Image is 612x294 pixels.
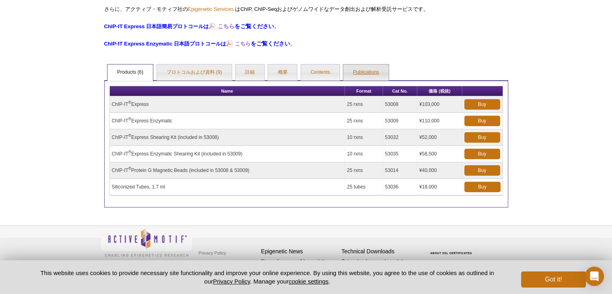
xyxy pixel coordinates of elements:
span: ChIP, ChIP-Seq [240,6,277,12]
td: 10 rxns [345,146,383,162]
a: Products (6) [107,64,153,81]
a: Buy [464,132,500,143]
a: こちら [226,40,251,48]
span: 。 [290,40,296,47]
a: プロトコルおよび資料 (9) [157,64,232,81]
td: ChIP-IT Express [110,96,345,113]
td: ChIP-IT Protein G Magnetic Beads (included in 53008 & 53009) [110,162,345,179]
td: 53032 [383,129,417,146]
td: ¥40,000 [417,162,462,179]
a: Buy [464,99,500,110]
a: Buy [464,149,500,159]
span: 。 [274,23,280,29]
td: 53008 [383,96,417,113]
td: 25 rxns [345,96,383,113]
strong: こちら [235,41,251,47]
td: 25 rxns [345,113,383,129]
td: ChIP-IT Express Shearing Kit (included in 53008) [110,129,345,146]
img: Active Motif, [100,226,193,259]
span: およびゲノムワイドなデータ創出および解析受託サービスです。 [277,6,429,12]
a: Privacy Policy [197,247,228,259]
div: Open Intercom Messenger [585,267,604,286]
a: Buy [464,165,500,176]
td: 53036 [383,179,417,195]
td: ¥103,000 [417,96,462,113]
td: 53014 [383,162,417,179]
h4: Technical Downloads [342,248,418,255]
h4: Epigenetic News [261,248,338,255]
td: ¥58,500 [417,146,462,162]
th: 価格 (税抜) [417,86,462,96]
strong: ChIP-IT Express Enzymatic 日本語プロトコールは [104,41,227,47]
th: Name [110,86,345,96]
a: Contents [301,64,340,81]
table: Click to Verify - This site chose Symantec SSL for secure e-commerce and confidential communicati... [422,240,482,258]
th: Cat No. [383,86,417,96]
td: 53035 [383,146,417,162]
span: さらに、アクティブ・モティフ社の [104,6,188,12]
td: ¥52,000 [417,129,462,146]
sup: ® [128,133,131,138]
button: cookie settings [288,278,328,285]
strong: こちら [218,23,235,29]
p: This website uses cookies to provide necessary site functionality and improve your online experie... [27,269,508,286]
td: 25 rxns [345,162,383,179]
td: ChIP-IT Express Enzymatic [110,113,345,129]
th: Format [345,86,383,96]
td: 53009 [383,113,417,129]
a: Publications [343,64,389,81]
a: Privacy Policy [213,278,250,285]
a: Buy [464,116,500,126]
td: 25 tubes [345,179,383,195]
p: Get our brochures and newsletters, or request them by mail. [342,258,418,278]
td: ChIP-IT Express Enzymatic Shearing Kit (included in 53009) [110,146,345,162]
a: Terms & Conditions [197,259,239,271]
a: ABOUT SSL CERTIFICATES [430,252,472,255]
span: をご覧ください [235,23,274,29]
a: こちら [209,22,235,30]
a: 概要 [268,64,297,81]
sup: ® [128,166,131,171]
a: 詳細 [235,64,264,81]
a: Buy [464,182,501,192]
td: Siliconized Tubes, 1.7 ml [110,179,345,195]
td: ¥18,000 [417,179,462,195]
td: ¥110,000 [417,113,462,129]
sup: ® [128,100,131,105]
td: 10 rxns [345,129,383,146]
p: Sign up for our monthly newsletter highlighting recent publications in the field of epigenetics. [261,258,338,285]
span: をご覧ください [251,40,290,47]
button: Got it! [521,271,585,288]
span: は [235,6,240,12]
sup: ® [128,150,131,154]
a: Epigenetic Services [188,6,234,12]
sup: ® [128,117,131,121]
strong: ChIP-IT Express 日本語簡易プロトコールは [104,23,209,29]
